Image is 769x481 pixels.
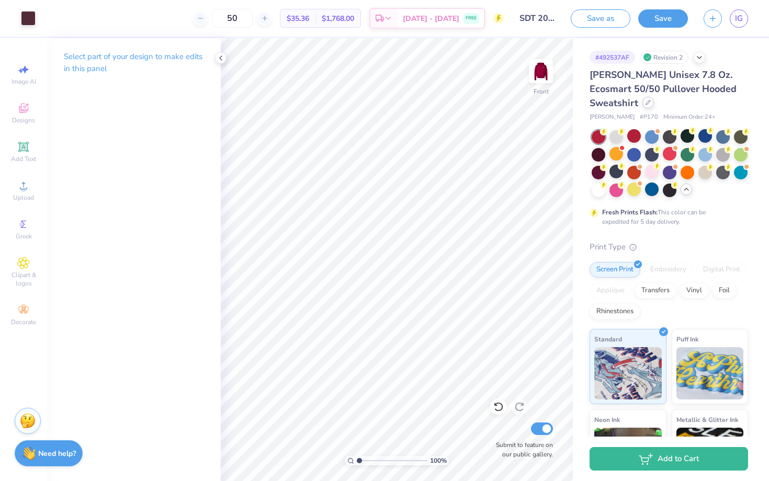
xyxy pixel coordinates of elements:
span: $1,768.00 [322,13,354,24]
div: Digital Print [696,262,747,278]
button: Add to Cart [590,447,748,471]
div: Screen Print [590,262,640,278]
input: Untitled Design [512,8,563,29]
span: Add Text [11,155,36,163]
p: Select part of your design to make edits in this panel [64,51,204,75]
div: Embroidery [643,262,693,278]
span: Metallic & Glitter Ink [676,414,738,425]
img: Puff Ink [676,347,744,399]
input: – – [212,9,253,28]
span: # P170 [640,113,658,122]
button: Save [638,9,688,28]
span: IG [735,13,743,25]
div: This color can be expedited for 5 day delivery. [602,208,731,226]
img: Standard [594,347,662,399]
span: Image AI [12,77,36,86]
img: Neon Ink [594,428,662,480]
div: Foil [712,283,737,299]
span: Standard [594,334,622,345]
a: IG [730,9,748,28]
span: Designs [12,116,35,124]
div: Transfers [635,283,676,299]
span: Puff Ink [676,334,698,345]
span: Decorate [11,318,36,326]
div: Vinyl [680,283,709,299]
span: Clipart & logos [5,271,42,288]
span: [PERSON_NAME] [590,113,635,122]
div: Revision 2 [640,51,688,64]
button: Save as [571,9,630,28]
div: # 492537AF [590,51,635,64]
div: Print Type [590,241,748,253]
span: Minimum Order: 24 + [663,113,716,122]
img: Metallic & Glitter Ink [676,428,744,480]
span: Upload [13,193,34,202]
strong: Need help? [38,449,76,459]
span: [DATE] - [DATE] [403,13,459,24]
div: Rhinestones [590,304,640,319]
span: FREE [466,15,477,22]
span: $35.36 [287,13,309,24]
div: Front [534,87,549,96]
strong: Fresh Prints Flash: [602,208,658,216]
img: Front [530,61,551,82]
span: 100 % [430,456,447,465]
span: Neon Ink [594,414,620,425]
span: [PERSON_NAME] Unisex 7.8 Oz. Ecosmart 50/50 Pullover Hooded Sweatshirt [590,68,737,109]
span: Greek [16,232,32,241]
div: Applique [590,283,631,299]
label: Submit to feature on our public gallery. [490,440,553,459]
